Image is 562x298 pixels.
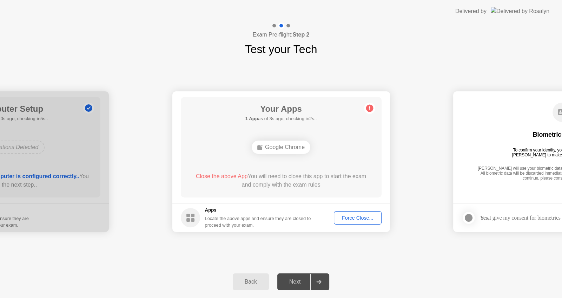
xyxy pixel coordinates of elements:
[233,273,269,290] button: Back
[196,173,248,179] span: Close the above App
[245,116,258,121] b: 1 App
[205,215,311,228] div: Locate the above apps and ensure they are closed to proceed with your exam.
[277,273,330,290] button: Next
[455,7,487,15] div: Delivered by
[191,172,371,189] div: You will need to close this app to start the exam and comply with the exam rules
[279,279,311,285] div: Next
[292,32,309,38] b: Step 2
[205,207,311,214] h5: Apps
[253,31,310,39] h4: Exam Pre-flight:
[245,103,317,115] h1: Your Apps
[334,211,382,225] button: Force Close...
[491,7,549,15] img: Delivered by Rosalyn
[480,215,489,221] strong: Yes,
[245,41,317,58] h1: Test your Tech
[336,215,379,221] div: Force Close...
[245,115,317,122] h5: as of 3s ago, checking in2s..
[252,141,310,154] div: Google Chrome
[235,279,267,285] div: Back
